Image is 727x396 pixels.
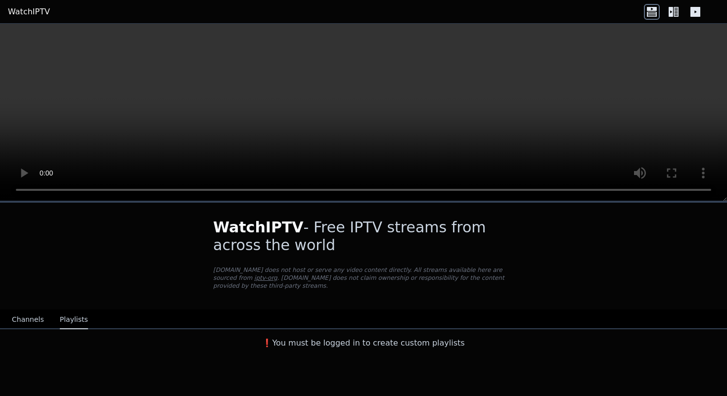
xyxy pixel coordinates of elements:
[60,310,88,329] button: Playlists
[197,337,530,349] h3: ❗️You must be logged in to create custom playlists
[213,219,514,254] h1: - Free IPTV streams from across the world
[213,266,514,290] p: [DOMAIN_NAME] does not host or serve any video content directly. All streams available here are s...
[12,310,44,329] button: Channels
[8,6,50,18] a: WatchIPTV
[213,219,304,236] span: WatchIPTV
[254,274,277,281] a: iptv-org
